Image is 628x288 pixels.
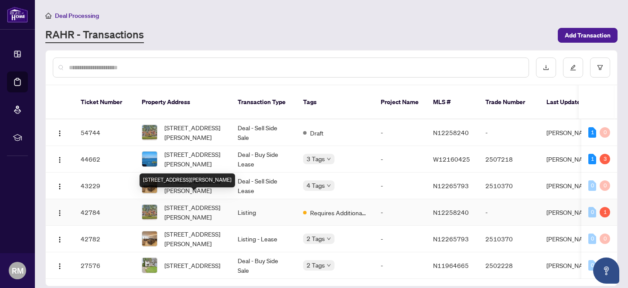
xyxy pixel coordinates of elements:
th: Last Updated By [539,85,605,119]
div: 0 [588,207,596,217]
span: N12258240 [433,129,469,136]
span: filter [597,64,603,71]
img: Logo [56,130,63,137]
a: RAHR - Transactions [45,27,144,43]
span: [STREET_ADDRESS] [164,261,220,270]
span: down [327,237,331,241]
button: Logo [53,232,67,246]
img: Logo [56,263,63,270]
th: Transaction Type [231,85,296,119]
td: Deal - Buy Side Sale [231,252,296,279]
td: Listing [231,199,296,226]
span: [STREET_ADDRESS][PERSON_NAME] [164,203,224,222]
button: Logo [53,258,67,272]
div: 1 [600,207,610,217]
th: Trade Number [478,85,539,119]
td: 44662 [74,146,135,173]
td: 42784 [74,199,135,226]
span: N12258240 [433,208,469,216]
div: 1 [588,154,596,164]
button: filter [590,58,610,78]
button: Logo [53,205,67,219]
div: 0 [600,127,610,138]
th: Ticket Number [74,85,135,119]
td: - [478,199,539,226]
span: N11964665 [433,261,469,269]
td: 2502228 [478,252,539,279]
td: 2510370 [478,226,539,252]
div: 0 [588,180,596,191]
button: edit [563,58,583,78]
span: Requires Additional Docs [310,208,367,217]
span: RM [12,264,24,277]
div: 0 [588,260,596,271]
td: [PERSON_NAME] [539,146,605,173]
div: 3 [600,154,610,164]
td: - [478,119,539,146]
span: down [327,263,331,268]
span: edit [570,64,576,71]
button: Logo [53,179,67,193]
td: - [374,119,426,146]
div: 0 [588,234,596,244]
td: 43229 [74,173,135,199]
td: - [374,146,426,173]
td: [PERSON_NAME] [539,226,605,252]
button: download [536,58,556,78]
td: [PERSON_NAME] [539,173,605,199]
span: N12265793 [433,182,469,190]
span: down [327,183,331,188]
td: [PERSON_NAME] [539,252,605,279]
div: 0 [600,180,610,191]
td: 2507218 [478,146,539,173]
button: Logo [53,125,67,139]
span: [STREET_ADDRESS][PERSON_NAME] [164,123,224,142]
div: [STREET_ADDRESS][PERSON_NAME] [140,173,235,187]
img: Logo [56,183,63,190]
span: 3 Tags [307,154,325,164]
td: - [374,226,426,252]
span: down [327,157,331,161]
div: 0 [600,234,610,244]
td: - [374,173,426,199]
td: Listing - Lease [231,226,296,252]
td: - [374,199,426,226]
button: Add Transaction [558,28,618,43]
th: Tags [296,85,374,119]
th: Project Name [374,85,426,119]
img: thumbnail-img [142,152,157,166]
span: W12160425 [433,155,470,163]
td: [PERSON_NAME] [539,199,605,226]
td: 54744 [74,119,135,146]
span: download [543,64,549,71]
td: 2510370 [478,173,539,199]
td: Deal - Buy Side Lease [231,146,296,173]
span: N12265793 [433,235,469,243]
td: - [374,252,426,279]
span: 2 Tags [307,260,325,270]
div: 1 [588,127,596,138]
td: 27576 [74,252,135,279]
span: Add Transaction [565,28,611,42]
td: Deal - Sell Side Lease [231,173,296,199]
img: Logo [56,156,63,163]
button: Open asap [593,258,619,284]
span: 4 Tags [307,180,325,190]
img: thumbnail-img [142,258,157,273]
img: logo [7,7,28,23]
img: thumbnail-img [142,125,157,140]
td: 42782 [74,226,135,252]
span: home [45,13,51,19]
img: Logo [56,236,63,243]
span: [STREET_ADDRESS][PERSON_NAME] [164,149,224,169]
img: Logo [56,210,63,217]
button: Logo [53,152,67,166]
span: [STREET_ADDRESS][PERSON_NAME] [164,229,224,248]
td: [PERSON_NAME] [539,119,605,146]
img: thumbnail-img [142,231,157,246]
img: thumbnail-img [142,205,157,220]
th: MLS # [426,85,478,119]
td: Deal - Sell Side Sale [231,119,296,146]
th: Property Address [135,85,231,119]
span: Deal Processing [55,12,99,20]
